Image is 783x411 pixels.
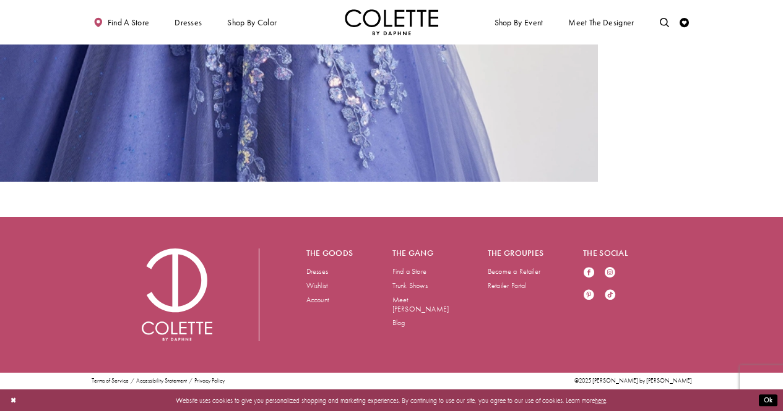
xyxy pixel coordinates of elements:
[574,376,692,384] span: ©2025 [PERSON_NAME] by [PERSON_NAME]
[306,295,329,305] a: Account
[578,262,629,307] ul: Follow us
[175,18,202,27] span: Dresses
[392,295,449,314] a: Meet [PERSON_NAME]
[306,281,328,290] a: Wishlist
[604,289,616,302] a: Visit our TikTok - Opens in new tab
[583,248,641,258] h5: The social
[92,9,152,35] a: Find a store
[583,289,595,302] a: Visit our Pinterest - Opens in new tab
[227,18,277,27] span: Shop by color
[306,248,355,258] h5: The goods
[67,394,716,406] p: Website uses cookies to give you personalized shopping and marketing experiences. By continuing t...
[345,9,439,35] a: Visit Home Page
[488,266,540,276] a: Become a Retailer
[657,9,672,35] a: Toggle search
[345,9,439,35] img: Colette by Daphne
[566,9,637,35] a: Meet the designer
[392,248,451,258] h5: The gang
[172,9,204,35] span: Dresses
[225,9,279,35] span: Shop by color
[583,267,595,280] a: Visit our Facebook - Opens in new tab
[488,281,527,290] a: Retailer Portal
[568,18,634,27] span: Meet the designer
[595,396,606,404] a: here
[108,18,150,27] span: Find a store
[678,9,692,35] a: Check Wishlist
[136,378,187,384] a: Accessibility Statement
[87,378,228,384] ul: Post footer menu
[495,18,543,27] span: Shop By Event
[488,248,546,258] h5: The groupies
[6,392,21,409] button: Close Dialog
[492,9,545,35] span: Shop By Event
[604,267,616,280] a: Visit our Instagram - Opens in new tab
[759,394,777,406] button: Submit Dialog
[392,318,405,328] a: Blog
[194,378,225,384] a: Privacy Policy
[142,248,212,341] a: Visit Colette by Daphne Homepage
[392,266,426,276] a: Find a Store
[306,266,328,276] a: Dresses
[92,378,129,384] a: Terms of Service
[392,281,428,290] a: Trunk Shows
[142,248,212,341] img: Colette by Daphne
